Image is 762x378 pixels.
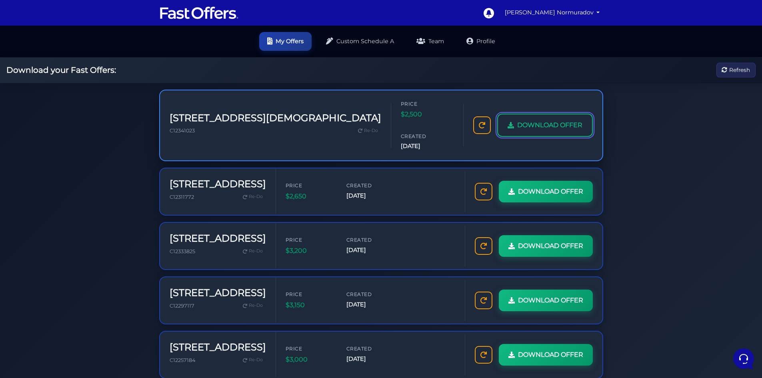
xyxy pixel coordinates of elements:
h3: [STREET_ADDRESS] [170,178,266,190]
span: DOWNLOAD OFFER [518,350,583,360]
a: Custom Schedule A [318,32,402,51]
span: DOWNLOAD OFFER [517,120,582,130]
span: DOWNLOAD OFFER [518,295,583,306]
a: Open Help Center [100,112,147,118]
span: $3,150 [286,300,334,310]
a: See all [129,45,147,51]
span: Re-Do [249,248,263,255]
h3: [STREET_ADDRESS][DEMOGRAPHIC_DATA] [170,112,381,124]
span: Created [346,345,394,352]
a: DOWNLOAD OFFER [499,181,593,202]
a: [PERSON_NAME] Normuradov [502,5,603,20]
input: Search for an Article... [18,129,131,137]
span: [DATE] [401,142,449,151]
h3: [STREET_ADDRESS] [170,342,266,353]
button: Start a Conversation [13,80,147,96]
span: C12341023 [170,128,195,134]
span: [DATE] [346,354,394,364]
span: [DATE] [346,300,394,309]
span: Start a Conversation [58,85,112,91]
button: Messages [56,257,105,275]
a: DOWNLOAD OFFER [499,344,593,366]
a: Profile [458,32,503,51]
span: Price [286,236,334,244]
button: Home [6,257,56,275]
span: Your Conversations [13,45,65,51]
span: $2,650 [286,191,334,202]
span: [DATE] [346,191,394,200]
span: Re-Do [364,127,378,134]
span: Created [346,182,394,189]
button: Refresh [716,63,756,78]
span: C12333825 [170,248,195,254]
span: Refresh [729,66,750,74]
p: Messages [69,268,92,275]
span: Price [286,182,334,189]
span: Find an Answer [13,112,54,118]
p: Home [24,268,38,275]
h3: [STREET_ADDRESS] [170,233,266,244]
h3: [STREET_ADDRESS] [170,287,266,299]
span: Created [401,132,449,140]
span: Re-Do [249,193,263,200]
span: Price [286,345,334,352]
button: Help [104,257,154,275]
span: C12297117 [170,303,194,309]
span: Re-Do [249,302,263,309]
span: C12257184 [170,357,195,363]
span: $3,200 [286,246,334,256]
span: [DATE] [346,246,394,255]
a: Re-Do [240,300,266,311]
span: Re-Do [249,356,263,364]
a: DOWNLOAD OFFER [499,290,593,311]
h2: Hello [PERSON_NAME] 👋 [6,6,134,32]
a: My Offers [259,32,312,51]
span: Price [286,290,334,298]
a: DOWNLOAD OFFER [499,235,593,257]
span: Created [346,290,394,298]
a: Re-Do [240,192,266,202]
span: $2,500 [401,109,449,120]
span: DOWNLOAD OFFER [518,241,583,251]
p: Help [124,268,134,275]
span: C12311772 [170,194,194,200]
span: $3,000 [286,354,334,365]
a: Re-Do [240,246,266,256]
h2: Download your Fast Offers: [6,65,116,75]
span: Price [401,100,449,108]
a: Re-Do [240,355,266,365]
span: DOWNLOAD OFFER [518,186,583,197]
a: DOWNLOAD OFFER [497,114,593,137]
img: dark [26,58,42,74]
iframe: Customerly Messenger Launcher [732,347,756,371]
a: Re-Do [355,126,381,136]
img: dark [13,58,29,74]
a: Team [408,32,452,51]
span: Created [346,236,394,244]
